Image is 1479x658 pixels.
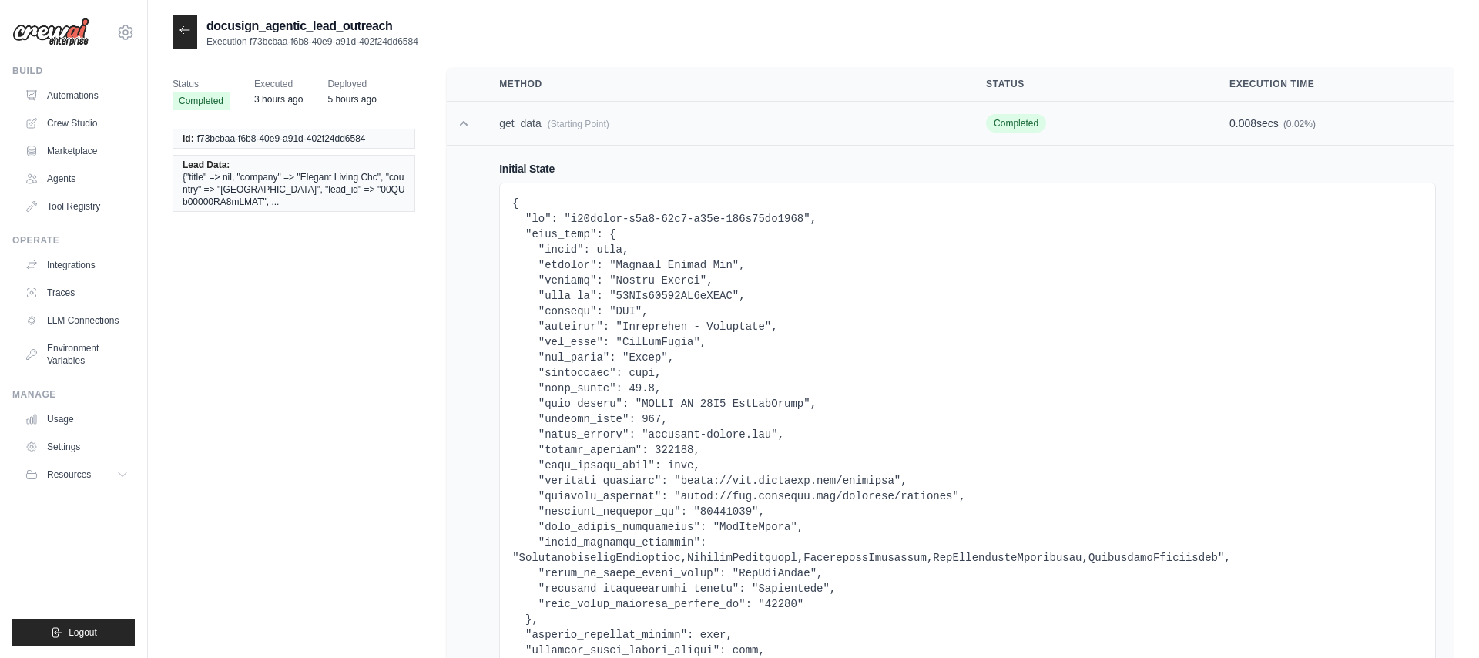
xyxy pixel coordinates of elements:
span: Status [173,76,230,92]
span: Executed [254,76,303,92]
button: Resources [18,462,135,487]
iframe: Chat Widget [1402,584,1479,658]
span: Lead Data: [183,159,230,171]
span: Id: [183,133,194,145]
span: (Starting Point) [548,119,609,129]
a: Crew Studio [18,111,135,136]
a: Usage [18,407,135,431]
td: get_data [481,102,968,146]
span: f73bcbaa-f6b8-40e9-a91d-402f24dd6584 [197,133,366,145]
span: Resources [47,468,91,481]
img: Logo [12,18,89,47]
a: LLM Connections [18,308,135,333]
h4: Initial State [499,161,1436,176]
div: Operate [12,234,135,247]
th: Execution Time [1211,67,1454,102]
div: Build [12,65,135,77]
h2: docusign_agentic_lead_outreach [206,17,418,35]
a: Settings [18,435,135,459]
a: Tool Registry [18,194,135,219]
p: Execution f73bcbaa-f6b8-40e9-a91d-402f24dd6584 [206,35,418,48]
span: (0.02%) [1283,119,1316,129]
td: secs [1211,102,1454,146]
a: Traces [18,280,135,305]
span: 0.008 [1229,117,1256,129]
a: Environment Variables [18,336,135,373]
span: Completed [173,92,230,110]
time: August 21, 2025 at 13:20 CDT [254,94,303,105]
span: Logout [69,626,97,639]
span: Deployed [327,76,376,92]
span: {"title" => nil, "company" => "Elegant Living Chc", "country" => "[GEOGRAPHIC_DATA]", "lead_id" =... [183,171,405,208]
span: Completed [986,114,1046,133]
th: Status [968,67,1211,102]
time: August 21, 2025 at 11:10 CDT [327,94,376,105]
a: Integrations [18,253,135,277]
a: Automations [18,83,135,108]
a: Marketplace [18,139,135,163]
th: Method [481,67,968,102]
div: Manage [12,388,135,401]
button: Logout [12,619,135,646]
a: Agents [18,166,135,191]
